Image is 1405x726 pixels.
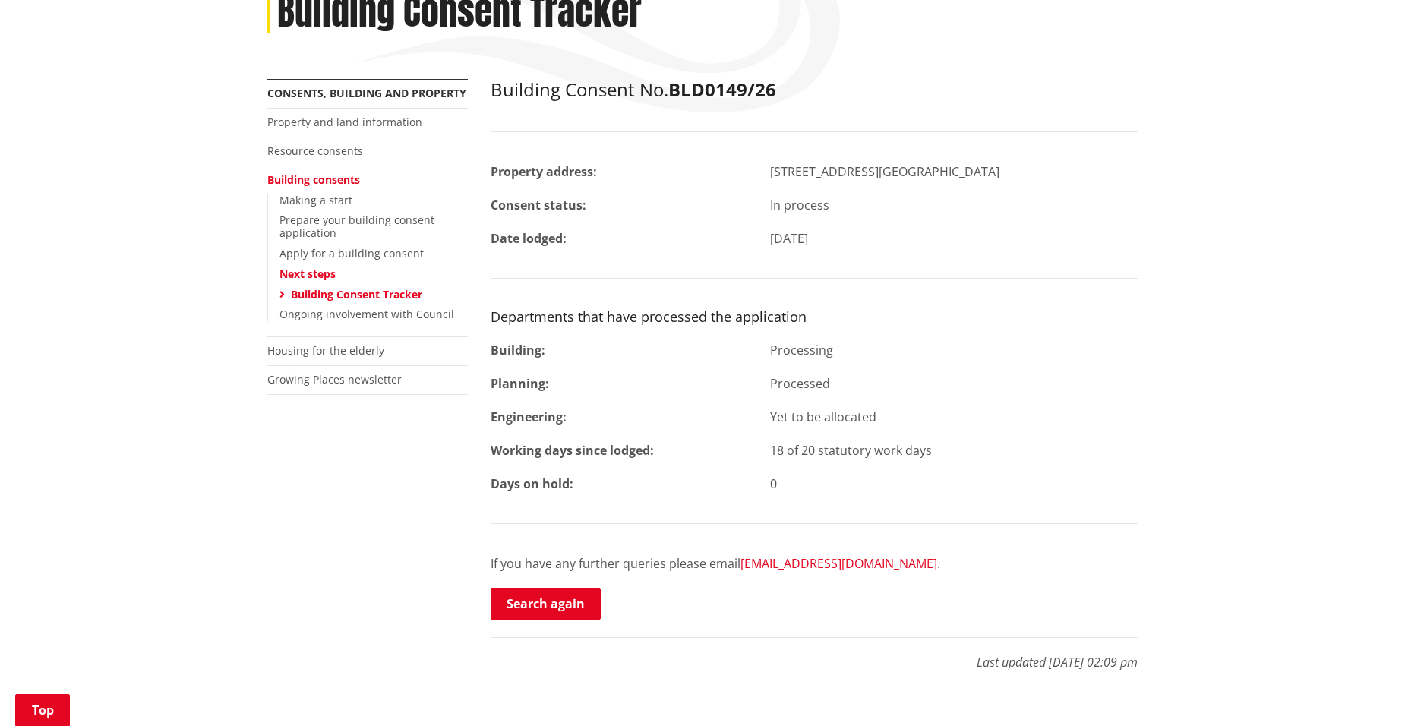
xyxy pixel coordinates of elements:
[491,588,601,620] a: Search again
[759,341,1150,359] div: Processing
[267,372,402,387] a: Growing Places newsletter
[759,408,1150,426] div: Yet to be allocated
[279,246,424,260] a: Apply for a building consent
[15,694,70,726] a: Top
[279,213,434,240] a: Prepare your building consent application
[267,144,363,158] a: Resource consents
[491,79,1138,101] h2: Building Consent No.
[668,77,776,102] strong: BLD0149/26
[759,163,1150,181] div: [STREET_ADDRESS][GEOGRAPHIC_DATA]
[759,441,1150,459] div: 18 of 20 statutory work days
[267,115,422,129] a: Property and land information
[759,374,1150,393] div: Processed
[759,475,1150,493] div: 0
[267,172,360,187] a: Building consents
[491,554,1138,573] p: If you have any further queries please email .
[491,442,654,459] strong: Working days since lodged:
[740,555,937,572] a: [EMAIL_ADDRESS][DOMAIN_NAME]
[279,193,352,207] a: Making a start
[491,309,1138,326] h3: Departments that have processed the application
[491,342,545,358] strong: Building:
[491,197,586,213] strong: Consent status:
[491,375,549,392] strong: Planning:
[759,196,1150,214] div: In process
[1335,662,1390,717] iframe: Messenger Launcher
[267,86,466,100] a: Consents, building and property
[279,307,454,321] a: Ongoing involvement with Council
[291,287,422,301] a: Building Consent Tracker
[279,267,336,281] a: Next steps
[759,229,1150,248] div: [DATE]
[267,343,384,358] a: Housing for the elderly
[491,475,573,492] strong: Days on hold:
[491,230,567,247] strong: Date lodged:
[491,409,567,425] strong: Engineering:
[491,163,597,180] strong: Property address:
[491,637,1138,671] p: Last updated [DATE] 02:09 pm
